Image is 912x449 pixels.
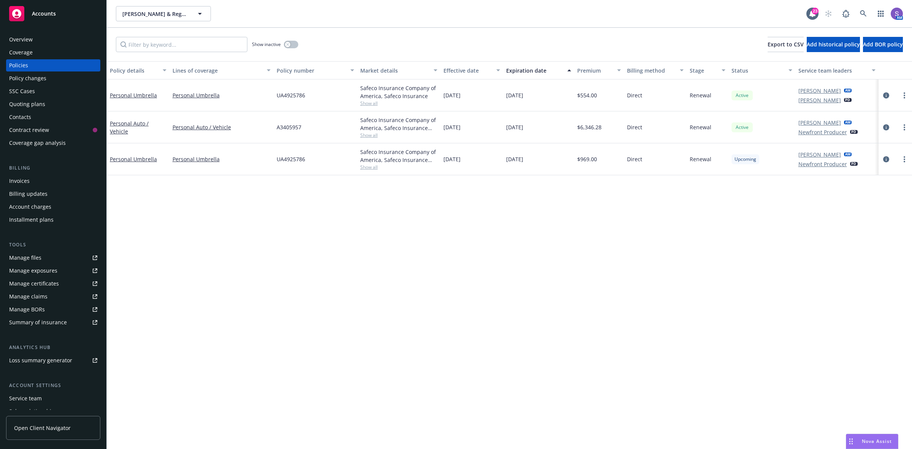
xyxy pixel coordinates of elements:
button: Policy number [274,61,357,79]
span: $6,346.28 [577,123,602,131]
span: Export to CSV [768,41,804,48]
button: [PERSON_NAME] & Regent [PERSON_NAME] [116,6,211,21]
span: Renewal [690,155,711,163]
div: Contacts [9,111,31,123]
a: [PERSON_NAME] [798,119,841,127]
div: Coverage [9,46,33,59]
div: Loss summary generator [9,354,72,366]
a: Account charges [6,201,100,213]
a: circleInformation [882,155,891,164]
span: Add historical policy [807,41,860,48]
div: Installment plans [9,214,54,226]
button: Policy details [107,61,169,79]
div: 23 [812,8,819,14]
a: Personal Umbrella [110,155,157,163]
div: Contract review [9,124,49,136]
a: [PERSON_NAME] [798,96,841,104]
div: Quoting plans [9,98,45,110]
a: Newfront Producer [798,128,847,136]
a: Switch app [873,6,888,21]
div: Effective date [443,67,492,75]
a: Contacts [6,111,100,123]
span: Nova Assist [862,438,892,444]
a: more [900,123,909,132]
button: Billing method [624,61,687,79]
button: Nova Assist [846,434,898,449]
a: Newfront Producer [798,160,847,168]
div: Status [731,67,784,75]
span: [DATE] [506,123,523,131]
span: [PERSON_NAME] & Regent [PERSON_NAME] [122,10,188,18]
a: Personal Auto / Vehicle [110,120,149,135]
button: Stage [687,61,728,79]
a: Manage exposures [6,265,100,277]
a: Coverage [6,46,100,59]
a: more [900,91,909,100]
a: Installment plans [6,214,100,226]
div: Manage exposures [9,265,57,277]
span: [DATE] [443,91,461,99]
div: Policy details [110,67,158,75]
div: Billing method [627,67,675,75]
a: Search [856,6,871,21]
a: Summary of insurance [6,316,100,328]
span: [DATE] [443,123,461,131]
span: Renewal [690,91,711,99]
a: Manage BORs [6,303,100,316]
a: Coverage gap analysis [6,137,100,149]
a: Personal Umbrella [173,155,271,163]
div: Service team leaders [798,67,868,75]
div: Safeco Insurance Company of America, Safeco Insurance (Liberty Mutual) [360,148,438,164]
div: Billing updates [9,188,47,200]
a: Overview [6,33,100,46]
span: Accounts [32,11,56,17]
div: Analytics hub [6,344,100,351]
button: Service team leaders [795,61,879,79]
span: Active [735,124,750,131]
span: Direct [627,123,642,131]
a: circleInformation [882,91,891,100]
a: Manage files [6,252,100,264]
div: Summary of insurance [9,316,67,328]
a: Manage claims [6,290,100,303]
span: Direct [627,155,642,163]
img: photo [891,8,903,20]
a: Personal Umbrella [173,91,271,99]
span: Add BOR policy [863,41,903,48]
span: A3405957 [277,123,301,131]
span: Show all [360,132,438,138]
div: Lines of coverage [173,67,262,75]
a: Manage certificates [6,278,100,290]
div: Overview [9,33,33,46]
div: Policies [9,59,28,71]
span: $969.00 [577,155,597,163]
div: Manage certificates [9,278,59,290]
span: Show all [360,164,438,170]
div: Manage claims [9,290,47,303]
span: [DATE] [443,155,461,163]
div: Service team [9,392,42,405]
button: Lines of coverage [169,61,274,79]
div: SSC Cases [9,85,35,97]
div: Expiration date [506,67,563,75]
a: SSC Cases [6,85,100,97]
span: Renewal [690,123,711,131]
a: Invoices [6,175,100,187]
a: Policy changes [6,72,100,84]
a: Quoting plans [6,98,100,110]
a: Accounts [6,3,100,24]
div: Market details [360,67,429,75]
a: [PERSON_NAME] [798,87,841,95]
a: Service team [6,392,100,405]
a: Policies [6,59,100,71]
div: Tools [6,241,100,249]
input: Filter by keyword... [116,37,247,52]
button: Status [728,61,795,79]
div: Invoices [9,175,30,187]
a: circleInformation [882,123,891,132]
span: Show all [360,100,438,106]
div: Account charges [9,201,51,213]
span: Upcoming [735,156,756,163]
button: Market details [357,61,441,79]
button: Effective date [440,61,503,79]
